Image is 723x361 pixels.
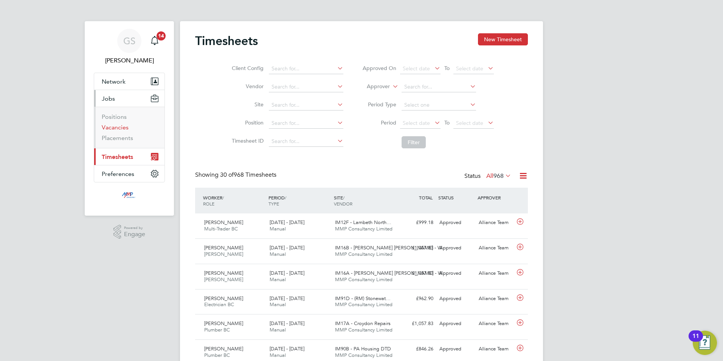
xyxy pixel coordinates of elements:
span: Network [102,78,126,85]
span: [PERSON_NAME] [204,295,243,302]
span: Engage [124,231,145,238]
div: Showing [195,171,278,179]
span: IM17A - Croydon Repairs [335,320,391,327]
span: Select date [456,65,483,72]
button: Filter [402,136,426,148]
label: Period Type [362,101,396,108]
div: Approved [436,216,476,229]
div: PERIOD [267,191,332,210]
div: Jobs [94,107,164,148]
div: Approved [436,317,476,330]
button: Timesheets [94,148,164,165]
span: Select date [403,65,430,72]
span: TOTAL [419,195,433,201]
span: Manual [270,251,286,257]
div: STATUS [436,191,476,204]
label: Approved On [362,65,396,72]
div: £1,057.83 [397,317,436,330]
div: £846.26 [397,343,436,355]
div: £1,057.83 [397,267,436,280]
span: Manual [270,301,286,308]
input: Search for... [402,82,476,92]
span: GS [123,36,135,46]
span: [DATE] - [DATE] [270,219,304,226]
div: £962.90 [397,293,436,305]
span: IM16A - [PERSON_NAME] [PERSON_NAME] - W… [335,270,447,276]
div: Approved [436,267,476,280]
span: Manual [270,226,286,232]
a: 14 [147,29,162,53]
div: Status [464,171,513,182]
span: Plumber BC [204,327,230,333]
span: TYPE [268,201,279,207]
span: Preferences [102,170,134,177]
a: Positions [102,113,127,120]
span: IM12F - Lambeth North… [335,219,391,226]
span: Select date [403,120,430,126]
span: [PERSON_NAME] [204,276,243,283]
span: / [285,195,286,201]
span: 968 [493,172,504,180]
div: SITE [332,191,397,210]
label: Site [230,101,264,108]
span: Electrician BC [204,301,234,308]
a: Placements [102,134,133,142]
input: Search for... [269,100,343,110]
a: Go to home page [94,190,165,202]
button: Open Resource Center, 11 new notifications [693,331,717,355]
a: Powered byEngage [113,225,146,239]
span: [PERSON_NAME] [204,219,243,226]
span: Plumber BC [204,352,230,358]
div: Alliance Team [476,216,515,229]
button: New Timesheet [478,33,528,45]
input: Search for... [269,118,343,129]
span: [PERSON_NAME] [204,244,243,251]
button: Network [94,73,164,90]
div: Alliance Team [476,343,515,355]
label: Timesheet ID [230,137,264,144]
span: Select date [456,120,483,126]
div: WORKER [201,191,267,210]
span: MMP Consultancy Limited [335,301,393,308]
span: [PERSON_NAME] [204,345,243,352]
span: MMP Consultancy Limited [335,226,393,232]
label: Period [362,119,396,126]
div: £999.18 [397,216,436,229]
a: GS[PERSON_NAME] [94,29,165,65]
span: Manual [270,352,286,358]
input: Search for... [269,64,343,74]
div: Alliance Team [476,317,515,330]
div: Alliance Team [476,242,515,254]
label: Vendor [230,83,264,90]
span: Manual [270,327,286,333]
span: MMP Consultancy Limited [335,276,393,283]
div: Alliance Team [476,267,515,280]
div: APPROVER [476,191,515,204]
span: VENDOR [334,201,352,207]
span: [DATE] - [DATE] [270,345,304,352]
span: [DATE] - [DATE] [270,320,304,327]
span: ROLE [203,201,214,207]
span: MMP Consultancy Limited [335,352,393,358]
span: George Stacey [94,56,165,65]
label: All [486,172,511,180]
div: Approved [436,293,476,305]
input: Search for... [269,136,343,147]
div: Approved [436,242,476,254]
span: [PERSON_NAME] [204,320,243,327]
img: mmpconsultancy-logo-retina.png [119,190,140,202]
span: MMP Consultancy Limited [335,327,393,333]
h2: Timesheets [195,33,258,48]
span: IM90B - PA Housing DTD [335,345,391,352]
label: Client Config [230,65,264,72]
span: MMP Consultancy Limited [335,251,393,257]
span: To [442,118,452,128]
div: 11 [692,336,699,346]
span: 14 [157,31,166,40]
div: £1,057.83 [397,242,436,254]
label: Position [230,119,264,126]
span: [DATE] - [DATE] [270,295,304,302]
span: IM16B - [PERSON_NAME] [PERSON_NAME] - W… [335,244,447,251]
span: / [222,195,224,201]
span: [DATE] - [DATE] [270,244,304,251]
